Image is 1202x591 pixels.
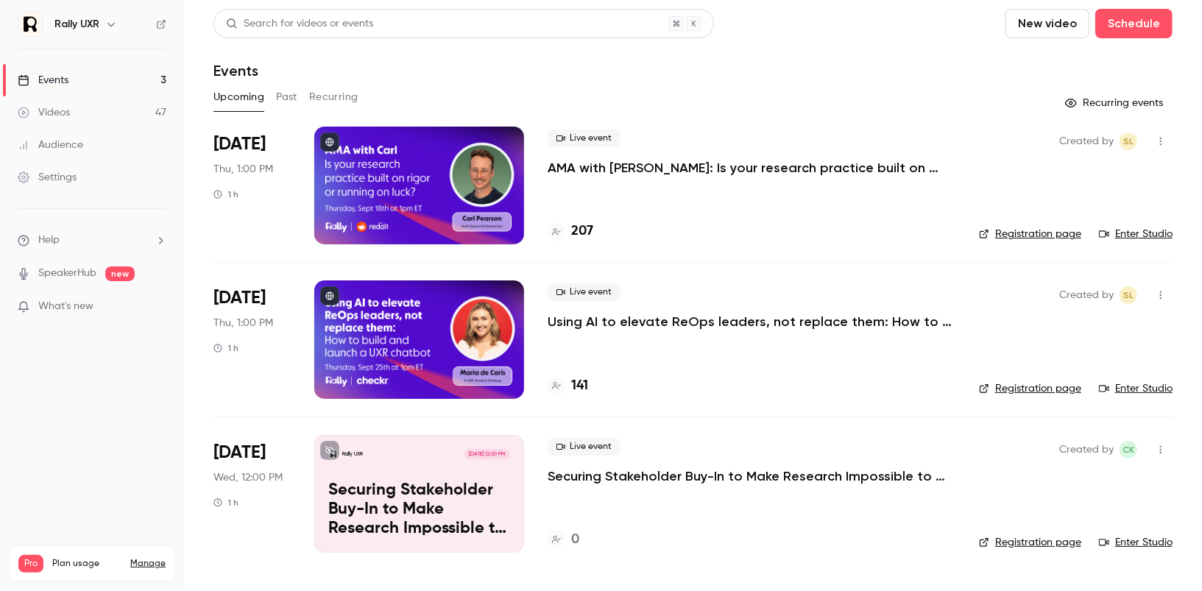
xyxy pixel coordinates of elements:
span: Created by [1059,286,1114,304]
div: Search for videos or events [226,16,373,32]
h4: 0 [571,530,579,550]
span: Plan usage [52,558,121,570]
span: Thu, 1:00 PM [213,316,273,330]
span: [DATE] [213,132,266,156]
a: Enter Studio [1099,381,1173,396]
a: Enter Studio [1099,535,1173,550]
a: 141 [548,376,588,396]
li: help-dropdown-opener [18,233,166,248]
h4: 141 [571,376,588,396]
span: [DATE] 12:00 PM [464,449,509,459]
h4: 207 [571,222,593,241]
span: Created by [1059,132,1114,150]
span: [DATE] [213,441,266,464]
span: Caroline Kearney [1120,441,1137,459]
button: Recurring [309,85,358,109]
span: Wed, 12:00 PM [213,470,283,485]
div: 1 h [213,342,238,354]
p: Rally UXR [342,450,363,458]
img: Rally UXR [18,13,42,36]
a: Securing Stakeholder Buy-In to Make Research Impossible to Ignore [548,467,955,485]
h1: Events [213,62,258,79]
iframe: Noticeable Trigger [149,300,166,314]
div: Settings [18,170,77,185]
span: What's new [38,299,93,314]
a: AMA with [PERSON_NAME]: Is your research practice built on rigor or running on luck? [548,159,955,177]
a: 0 [548,530,579,550]
a: 207 [548,222,593,241]
span: Pro [18,555,43,573]
span: Live event [548,283,621,301]
a: Registration page [979,381,1081,396]
span: new [105,266,135,281]
span: Created by [1059,441,1114,459]
span: Sydney Lawson [1120,286,1137,304]
a: Registration page [979,227,1081,241]
span: SL [1123,286,1134,304]
a: Registration page [979,535,1081,550]
div: 1 h [213,188,238,200]
div: Sep 25 Thu, 1:00 PM (America/Toronto) [213,280,291,398]
a: SpeakerHub [38,266,96,281]
button: Schedule [1095,9,1173,38]
div: Videos [18,105,70,120]
p: Securing Stakeholder Buy-In to Make Research Impossible to Ignore [328,481,510,538]
div: Sep 18 Thu, 1:00 PM (America/Toronto) [213,127,291,244]
span: CK [1123,441,1134,459]
span: Sydney Lawson [1120,132,1137,150]
button: Recurring events [1058,91,1173,115]
button: Upcoming [213,85,264,109]
span: Help [38,233,60,248]
a: Securing Stakeholder Buy-In to Make Research Impossible to IgnoreRally UXR[DATE] 12:00 PMSecuring... [314,435,524,553]
button: Past [276,85,297,109]
h6: Rally UXR [54,17,99,32]
span: Live event [548,438,621,456]
span: SL [1123,132,1134,150]
a: Enter Studio [1099,227,1173,241]
div: Oct 8 Wed, 12:00 PM (America/New York) [213,435,291,553]
div: Audience [18,138,83,152]
button: New video [1005,9,1089,38]
span: [DATE] [213,286,266,310]
span: Live event [548,130,621,147]
a: Using AI to elevate ReOps leaders, not replace them: How to build and launch a UXR chatbot [548,313,955,330]
div: 1 h [213,497,238,509]
div: Events [18,73,68,88]
span: Thu, 1:00 PM [213,162,273,177]
a: Manage [130,558,166,570]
